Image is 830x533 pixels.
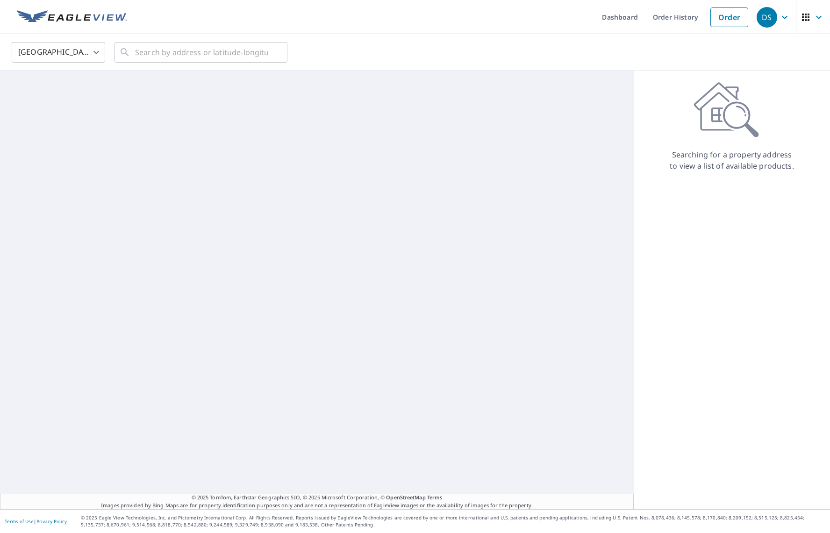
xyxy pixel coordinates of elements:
[192,494,443,502] span: © 2025 TomTom, Earthstar Geographics SIO, © 2025 Microsoft Corporation, ©
[5,519,67,524] p: |
[12,39,105,65] div: [GEOGRAPHIC_DATA]
[669,149,794,171] p: Searching for a property address to view a list of available products.
[135,39,268,65] input: Search by address or latitude-longitude
[36,518,67,525] a: Privacy Policy
[5,518,34,525] a: Terms of Use
[386,494,425,501] a: OpenStreetMap
[427,494,443,501] a: Terms
[757,7,777,28] div: DS
[81,514,825,528] p: © 2025 Eagle View Technologies, Inc. and Pictometry International Corp. All Rights Reserved. Repo...
[17,10,127,24] img: EV Logo
[710,7,748,27] a: Order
